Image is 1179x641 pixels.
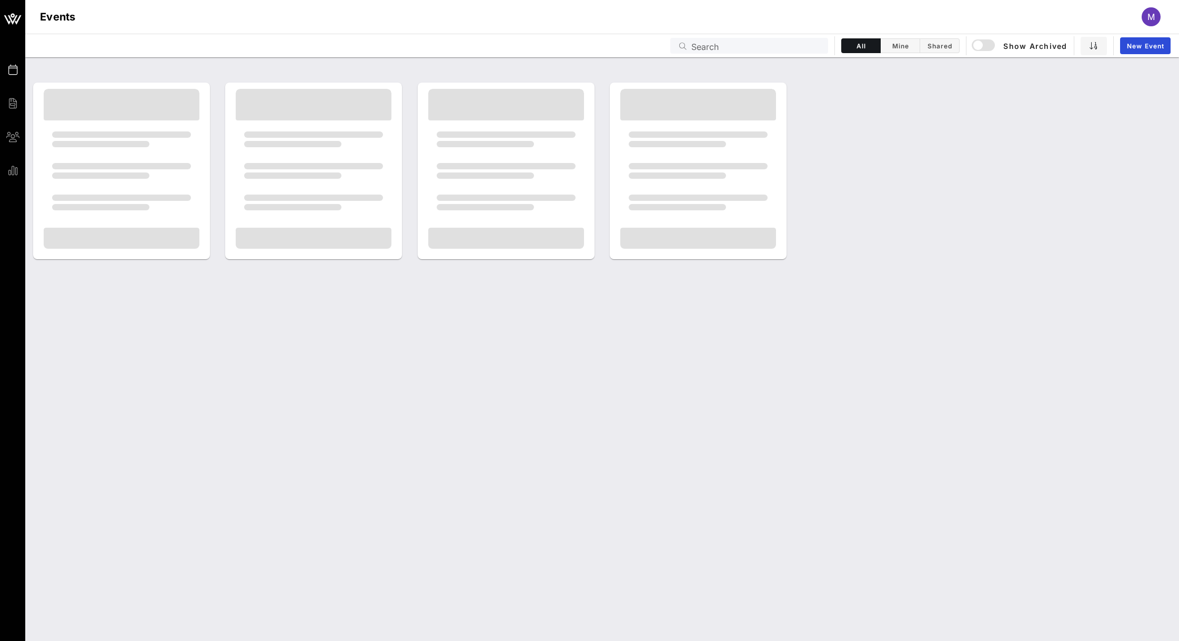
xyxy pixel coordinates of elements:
[973,36,1067,55] button: Show Archived
[920,38,960,53] button: Shared
[926,42,953,50] span: Shared
[973,39,1067,52] span: Show Archived
[841,38,881,53] button: All
[40,8,76,25] h1: Events
[848,42,874,50] span: All
[1120,37,1171,54] a: New Event
[881,38,920,53] button: Mine
[887,42,913,50] span: Mine
[1142,7,1161,26] div: M
[1126,42,1164,50] span: New Event
[1147,12,1155,22] span: M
